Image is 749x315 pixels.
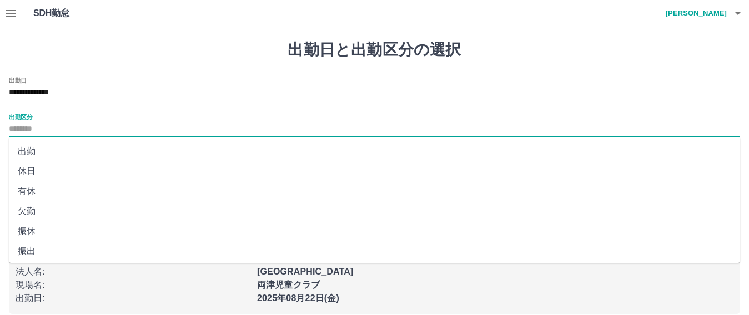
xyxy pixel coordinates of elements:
li: 出勤 [9,141,740,161]
p: 現場名 : [16,278,250,292]
b: 2025年08月22日(金) [257,293,339,303]
p: 出勤日 : [16,292,250,305]
h1: 出勤日と出勤区分の選択 [9,40,740,59]
b: 両津児童クラブ [257,280,320,289]
b: [GEOGRAPHIC_DATA] [257,267,354,276]
li: 振休 [9,221,740,241]
li: 休日 [9,161,740,181]
li: 振出 [9,241,740,261]
li: 有休 [9,181,740,201]
p: 法人名 : [16,265,250,278]
li: 欠勤 [9,201,740,221]
label: 出勤日 [9,76,27,84]
label: 出勤区分 [9,113,32,121]
li: 遅刻等 [9,261,740,281]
